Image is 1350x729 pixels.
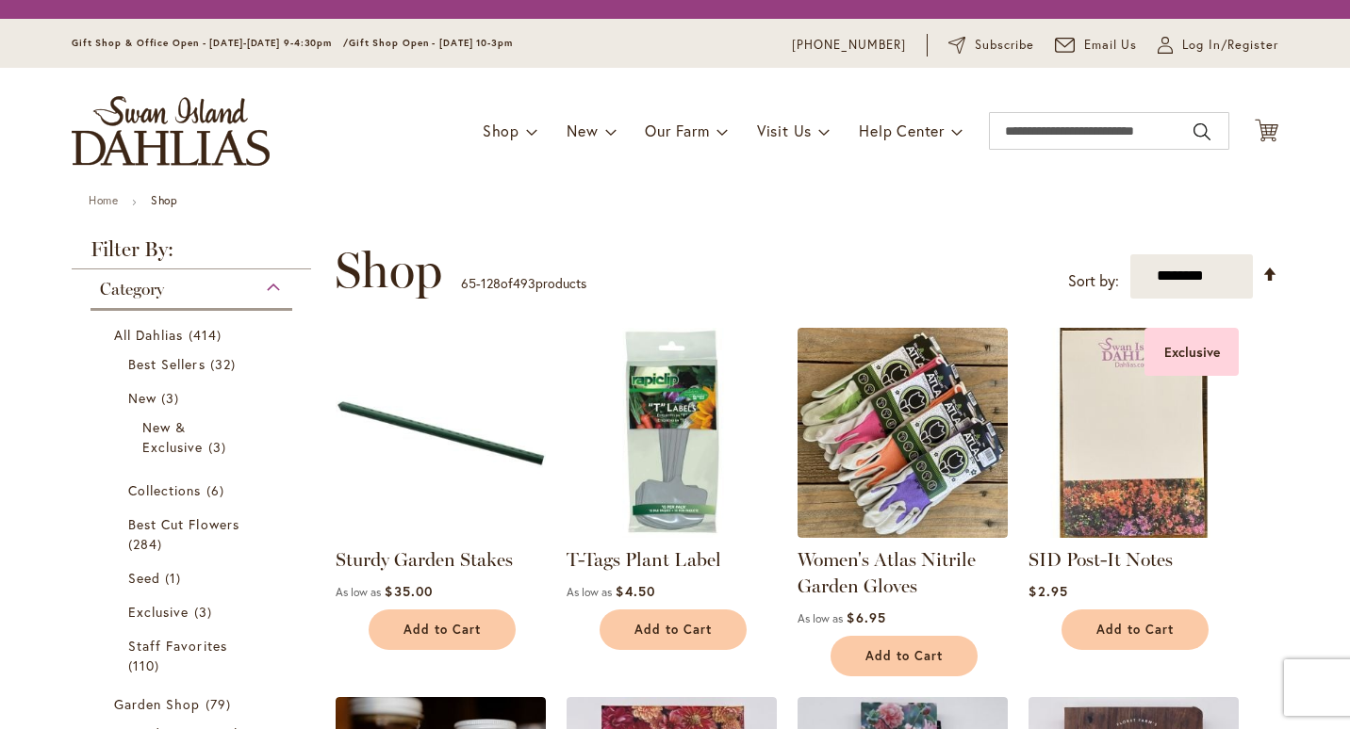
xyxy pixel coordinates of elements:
[336,548,513,571] a: Sturdy Garden Stakes
[128,602,259,622] a: Exclusive
[165,568,186,588] span: 1
[114,695,201,713] span: Garden Shop
[831,636,978,676] button: Add to Cart
[798,328,1008,538] img: Women's Atlas Nitrile Gloves in 4 sizes
[403,622,481,638] span: Add to Cart
[1068,264,1119,299] label: Sort by:
[114,694,273,714] a: Garden Shop
[757,121,812,140] span: Visit Us
[1182,36,1278,55] span: Log In/Register
[128,636,259,675] a: Staff Favorites
[645,121,709,140] span: Our Farm
[567,524,777,542] a: Rapiclip plant label packaging
[1029,548,1173,571] a: SID Post-It Notes
[513,274,535,292] span: 493
[206,694,236,714] span: 79
[128,656,164,675] span: 110
[1096,622,1174,638] span: Add to Cart
[634,622,712,638] span: Add to Cart
[567,328,777,538] img: Rapiclip plant label packaging
[859,121,945,140] span: Help Center
[128,534,167,554] span: 284
[206,480,229,500] span: 6
[1029,582,1067,600] span: $2.95
[151,193,177,207] strong: Shop
[461,268,586,299] p: - of products
[89,193,118,207] a: Home
[142,418,203,456] span: New & Exclusive
[114,326,184,344] span: All Dahlias
[128,355,206,373] span: Best Sellers
[1084,36,1138,55] span: Email Us
[616,582,654,600] span: $4.50
[948,36,1034,55] a: Subscribe
[128,388,259,408] a: New
[194,602,217,622] span: 3
[1062,609,1209,650] button: Add to Cart
[483,121,519,140] span: Shop
[335,242,442,299] span: Shop
[369,609,516,650] button: Add to Cart
[128,389,156,407] span: New
[128,480,259,500] a: Collections
[100,279,164,300] span: Category
[1144,328,1239,376] div: Exclusive
[142,417,245,457] a: New &amp; Exclusive
[128,637,227,655] span: Staff Favorites
[567,548,721,571] a: T-Tags Plant Label
[1158,36,1278,55] a: Log In/Register
[567,121,598,140] span: New
[1029,328,1239,538] img: SID POST-IT NOTES
[461,274,476,292] span: 65
[567,585,612,599] span: As low as
[481,274,501,292] span: 128
[865,648,943,664] span: Add to Cart
[161,388,184,408] span: 3
[1029,524,1239,542] a: SID POST-IT NOTES Exclusive
[128,569,160,587] span: Seed
[336,585,381,599] span: As low as
[600,609,747,650] button: Add to Cart
[798,548,976,597] a: Women's Atlas Nitrile Garden Gloves
[72,239,311,269] strong: Filter By:
[336,328,546,538] img: Sturdy Garden Stakes
[72,96,270,166] a: store logo
[1055,36,1138,55] a: Email Us
[189,325,226,345] span: 414
[114,325,273,345] a: All Dahlias
[798,524,1008,542] a: Women's Atlas Nitrile Gloves in 4 sizes
[385,582,432,600] span: $35.00
[128,354,259,374] a: Best Sellers
[128,514,259,554] a: Best Cut Flowers
[349,37,513,49] span: Gift Shop Open - [DATE] 10-3pm
[128,568,259,588] a: Seed
[847,608,885,626] span: $6.95
[128,603,189,621] span: Exclusive
[975,36,1034,55] span: Subscribe
[128,515,239,533] span: Best Cut Flowers
[72,37,349,49] span: Gift Shop & Office Open - [DATE]-[DATE] 9-4:30pm /
[792,36,906,55] a: [PHONE_NUMBER]
[336,524,546,542] a: Sturdy Garden Stakes
[128,481,202,499] span: Collections
[210,354,240,374] span: 32
[208,437,231,457] span: 3
[798,611,843,625] span: As low as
